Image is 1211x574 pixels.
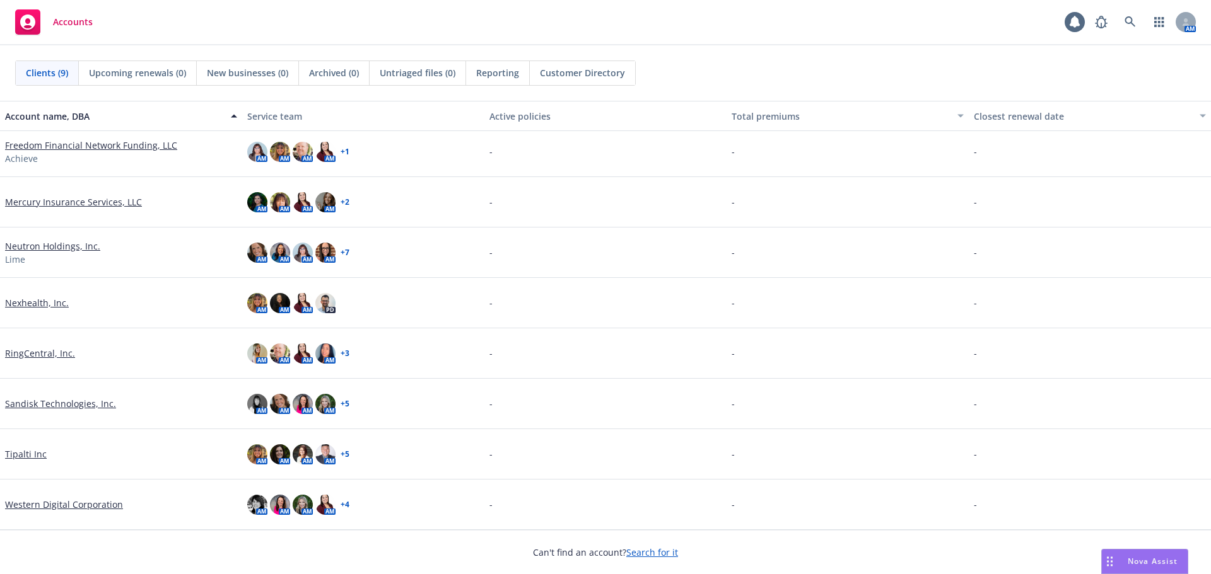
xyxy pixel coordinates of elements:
[732,246,735,259] span: -
[315,394,336,414] img: photo
[341,249,349,256] a: + 7
[270,293,290,313] img: photo
[969,101,1211,131] button: Closest renewal date
[207,66,288,79] span: New businesses (0)
[5,397,116,410] a: Sandisk Technologies, Inc.
[489,397,493,410] span: -
[489,498,493,511] span: -
[247,394,267,414] img: photo
[293,444,313,464] img: photo
[89,66,186,79] span: Upcoming renewals (0)
[626,546,678,558] a: Search for it
[341,148,349,156] a: + 1
[270,243,290,263] img: photo
[247,495,267,515] img: photo
[974,498,977,511] span: -
[732,397,735,410] span: -
[341,198,349,206] a: + 2
[270,394,290,414] img: photo
[315,343,336,364] img: photo
[476,66,519,79] span: Reporting
[293,243,313,263] img: photo
[974,296,977,309] span: -
[5,110,223,123] div: Account name, DBA
[315,142,336,162] img: photo
[484,101,727,131] button: Active policies
[247,343,267,364] img: photo
[5,152,38,165] span: Achieve
[293,142,313,162] img: photo
[270,444,290,464] img: photo
[974,145,977,158] span: -
[341,350,349,357] a: + 3
[727,101,969,131] button: Total premiums
[315,495,336,515] img: photo
[242,101,484,131] button: Service team
[270,192,290,212] img: photo
[732,110,950,123] div: Total premiums
[5,195,142,209] a: Mercury Insurance Services, LLC
[380,66,455,79] span: Untriaged files (0)
[315,444,336,464] img: photo
[489,246,493,259] span: -
[732,347,735,360] span: -
[489,145,493,158] span: -
[247,142,267,162] img: photo
[489,447,493,461] span: -
[5,296,69,309] a: Nexhealth, Inc.
[247,444,267,464] img: photo
[974,195,977,209] span: -
[247,293,267,313] img: photo
[489,347,493,360] span: -
[5,447,47,461] a: Tipalti Inc
[247,243,267,263] img: photo
[315,293,336,313] img: photo
[10,4,98,40] a: Accounts
[293,192,313,212] img: photo
[732,195,735,209] span: -
[315,243,336,263] img: photo
[540,66,625,79] span: Customer Directory
[315,192,336,212] img: photo
[732,145,735,158] span: -
[1101,549,1188,574] button: Nova Assist
[732,296,735,309] span: -
[974,110,1192,123] div: Closest renewal date
[341,501,349,508] a: + 4
[270,142,290,162] img: photo
[270,495,290,515] img: photo
[489,195,493,209] span: -
[974,246,977,259] span: -
[293,495,313,515] img: photo
[1102,549,1118,573] div: Drag to move
[293,343,313,364] img: photo
[53,17,93,27] span: Accounts
[533,546,678,559] span: Can't find an account?
[732,447,735,461] span: -
[974,397,977,410] span: -
[5,253,25,266] span: Lime
[247,192,267,212] img: photo
[5,139,177,152] a: Freedom Financial Network Funding, LLC
[5,498,123,511] a: Western Digital Corporation
[974,347,977,360] span: -
[489,296,493,309] span: -
[1128,556,1178,566] span: Nova Assist
[5,239,100,253] a: Neutron Holdings, Inc.
[5,347,75,360] a: RingCentral, Inc.
[341,400,349,408] a: + 5
[1147,9,1172,35] a: Switch app
[1089,9,1114,35] a: Report a Bug
[974,447,977,461] span: -
[1118,9,1143,35] a: Search
[341,451,349,458] a: + 5
[489,110,722,123] div: Active policies
[309,66,359,79] span: Archived (0)
[293,394,313,414] img: photo
[247,110,479,123] div: Service team
[26,66,68,79] span: Clients (9)
[270,343,290,364] img: photo
[293,293,313,313] img: photo
[732,498,735,511] span: -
